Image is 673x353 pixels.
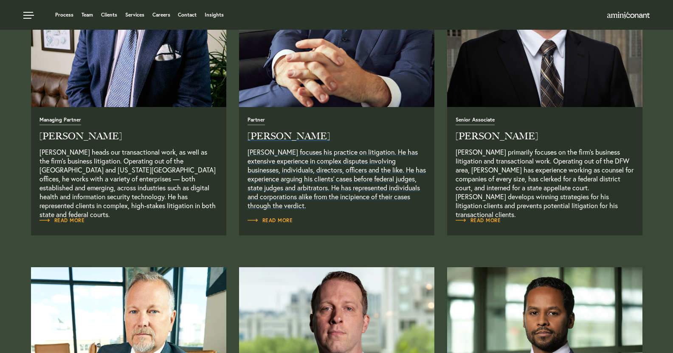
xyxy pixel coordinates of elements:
[607,12,650,19] a: Home
[55,12,73,17] a: Process
[456,116,634,210] a: Read Full Bio
[607,12,650,19] img: Amini & Conant
[39,117,81,125] span: Managing Partner
[248,132,426,141] h2: [PERSON_NAME]
[456,132,634,141] h2: [PERSON_NAME]
[39,116,218,210] a: Read Full Bio
[248,117,265,125] span: Partner
[248,147,426,210] p: [PERSON_NAME] focuses his practice on litigation. He has extensive experience in complex disputes...
[125,12,144,17] a: Services
[39,216,85,225] a: Read Full Bio
[39,218,85,223] span: Read More
[82,12,93,17] a: Team
[152,12,170,17] a: Careers
[248,216,293,225] a: Read Full Bio
[456,216,501,225] a: Read Full Bio
[205,12,224,17] a: Insights
[248,116,426,210] a: Read Full Bio
[39,132,218,141] h2: [PERSON_NAME]
[456,117,495,125] span: Senior Associate
[456,147,634,210] p: [PERSON_NAME] primarily focuses on the firm’s business litigation and transactional work. Operati...
[101,12,117,17] a: Clients
[178,12,197,17] a: Contact
[456,218,501,223] span: Read More
[248,218,293,223] span: Read More
[39,147,218,210] p: [PERSON_NAME] heads our transactional work, as well as the firm’s business litigation. Operating ...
